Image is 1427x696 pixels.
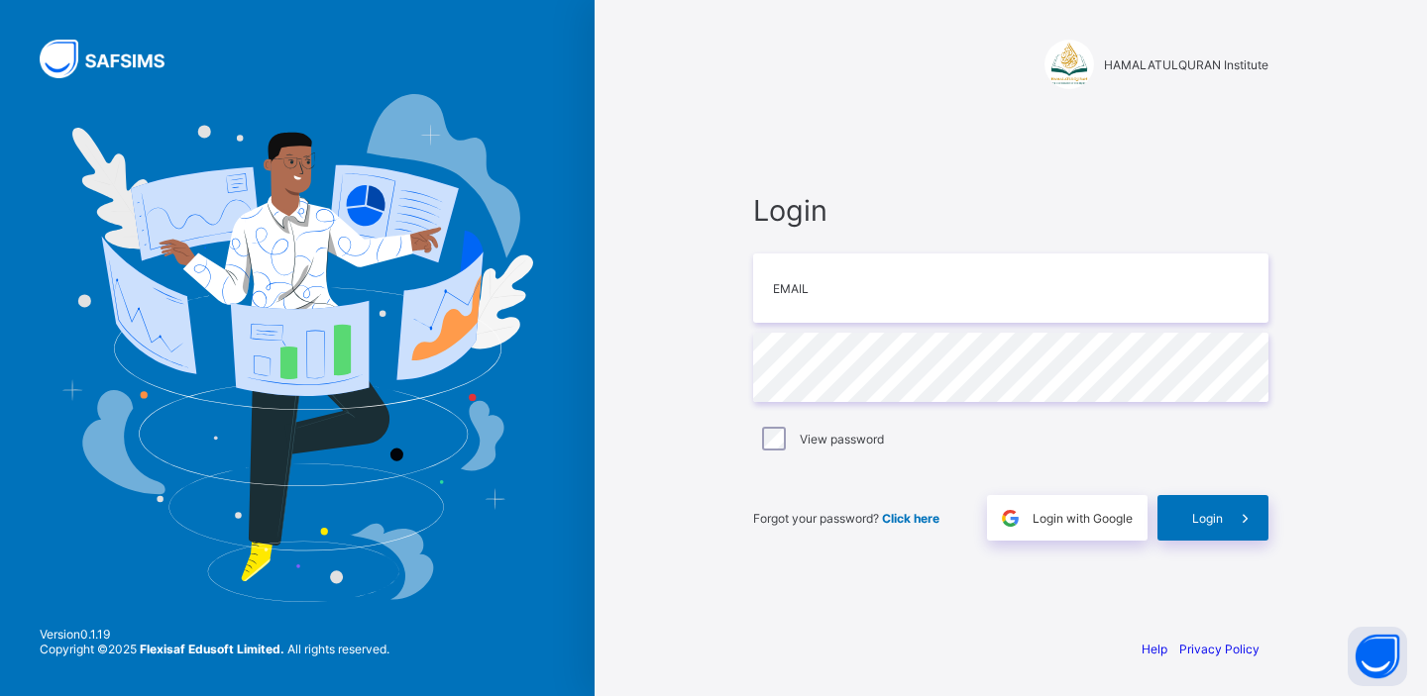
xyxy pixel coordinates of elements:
span: Login [1192,511,1223,526]
span: Version 0.1.19 [40,627,389,642]
img: Hero Image [61,94,533,601]
a: Help [1142,642,1167,656]
span: Login [753,193,1268,228]
span: HAMALATULQURAN Institute [1104,57,1268,72]
a: Click here [882,511,939,526]
a: Privacy Policy [1179,642,1260,656]
button: Open asap [1348,627,1407,686]
img: google.396cfc9801f0270233282035f929180a.svg [999,507,1022,530]
span: Copyright © 2025 All rights reserved. [40,642,389,656]
label: View password [800,432,884,447]
span: Forgot your password? [753,511,939,526]
img: SAFSIMS Logo [40,40,188,78]
strong: Flexisaf Edusoft Limited. [140,642,284,656]
span: Login with Google [1033,511,1133,526]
